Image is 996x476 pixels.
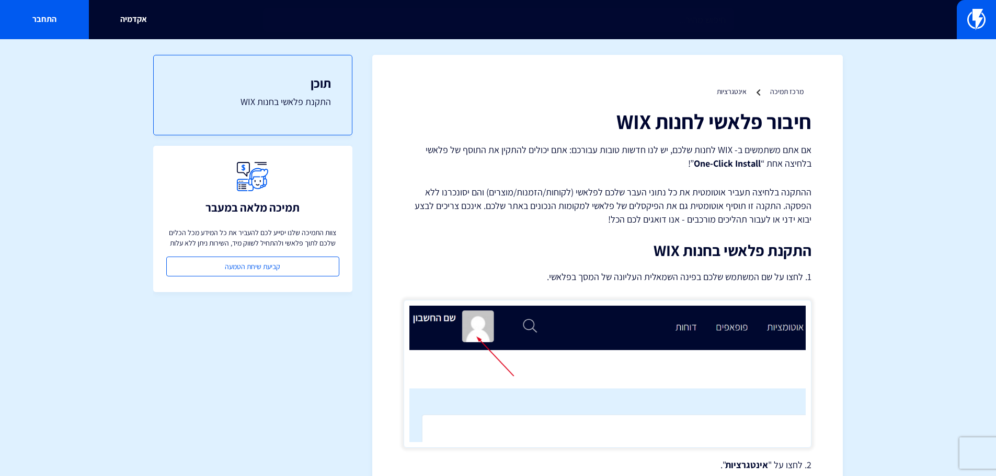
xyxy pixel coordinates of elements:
h3: תמיכה מלאה במעבר [205,201,300,214]
strong: אינטגרציות [725,459,768,471]
a: מרכז תמיכה [770,87,804,96]
input: חיפוש מהיר... [263,8,734,32]
a: התקנת פלאשי בחנות WIX [175,95,331,109]
p: 2. לחצו על " ". [404,458,811,472]
p: אם אתם משתמשים ב- WIX לחנות שלכם, יש לנו חדשות טובות עבורכם: אתם יכולים להתקין את התוסף של פלאשי ... [404,143,811,170]
h2: התקנת פלאשי בחנות WIX [404,242,811,259]
p: ההתקנה בלחיצה תעביר אוטומטית את כל נתוני העבר שלכם לפלאשי (לקוחות/הזמנות/מוצרים) והם יסונכרנו ללא... [404,185,811,226]
p: צוות התמיכה שלנו יסייע לכם להעביר את כל המידע מכל הכלים שלכם לתוך פלאשי ולהתחיל לשווק מיד, השירות... [166,227,339,248]
a: קביעת שיחת הטמעה [166,257,339,276]
strong: One-Click Install [694,157,761,169]
h3: תוכן [175,76,331,90]
p: 1. לחצו על שם המשתמש שלכם בפינה השמאלית העליונה של המסך בפלאשי. [404,270,811,284]
h1: חיבור פלאשי לחנות WIX [404,110,811,133]
a: אינטגרציות [717,87,747,96]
